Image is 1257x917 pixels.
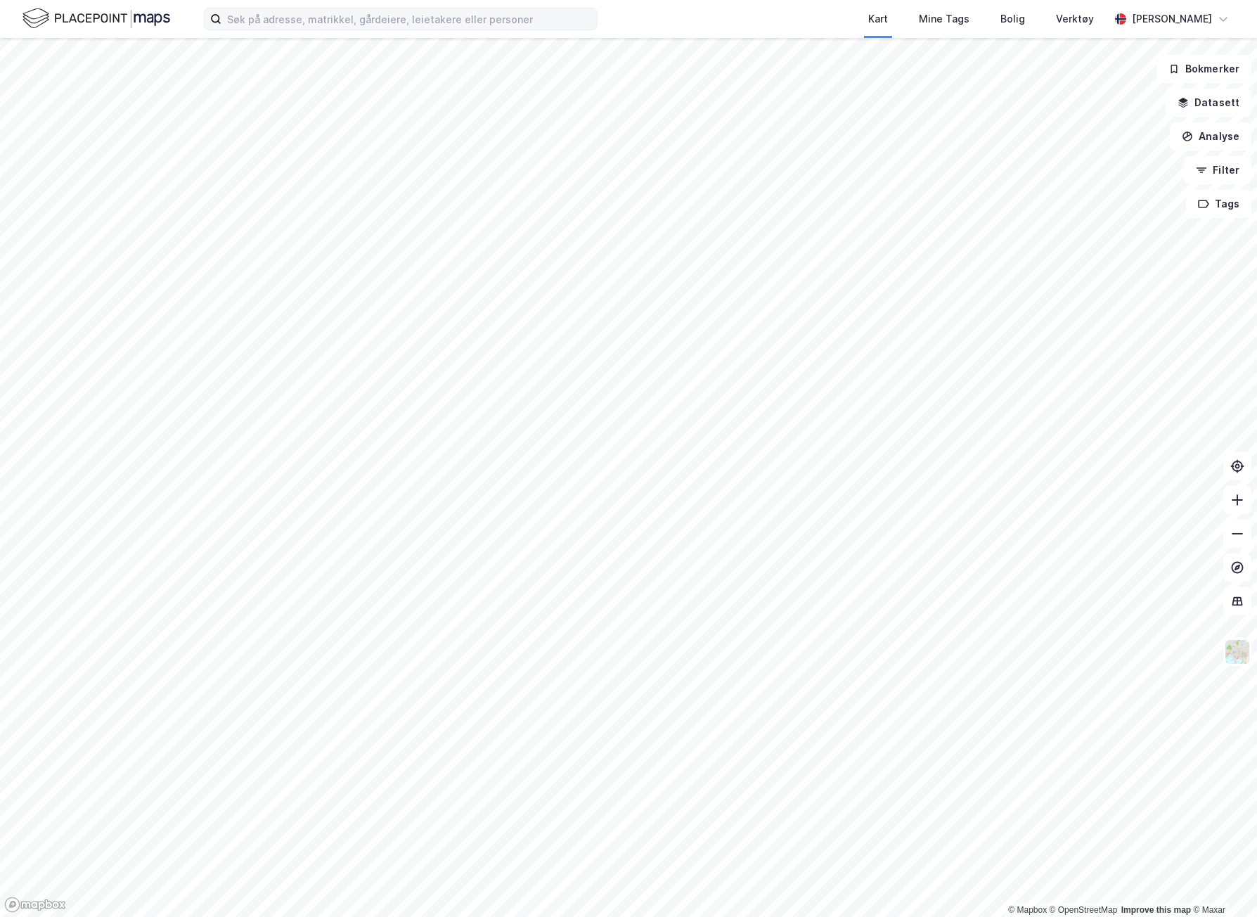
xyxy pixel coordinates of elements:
div: Kontrollprogram for chat [1187,849,1257,917]
button: Analyse [1170,122,1251,150]
iframe: Chat Widget [1187,849,1257,917]
img: logo.f888ab2527a4732fd821a326f86c7f29.svg [22,6,170,31]
div: [PERSON_NAME] [1132,11,1212,27]
button: Tags [1186,190,1251,218]
img: Z [1224,639,1251,665]
input: Søk på adresse, matrikkel, gårdeiere, leietakere eller personer [221,8,597,30]
div: Kart [868,11,888,27]
button: Filter [1184,156,1251,184]
a: OpenStreetMap [1050,905,1118,915]
button: Datasett [1166,89,1251,117]
div: Bolig [1000,11,1025,27]
a: Mapbox [1008,905,1047,915]
a: Improve this map [1121,905,1191,915]
button: Bokmerker [1156,55,1251,83]
div: Mine Tags [919,11,969,27]
a: Mapbox homepage [4,897,66,913]
div: Verktøy [1056,11,1094,27]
